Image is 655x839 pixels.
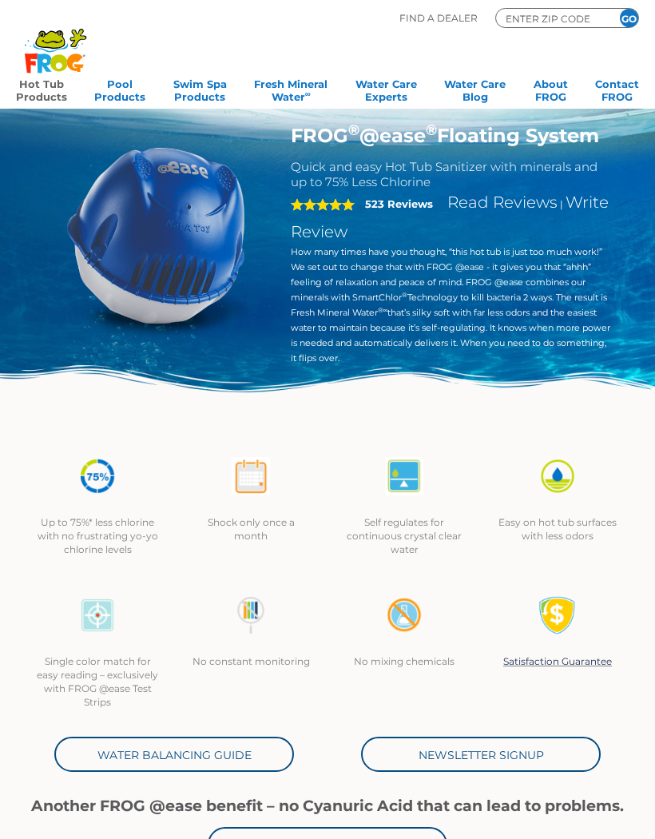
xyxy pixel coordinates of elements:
[78,457,117,495] img: icon-atease-75percent-less
[365,197,433,210] strong: 523 Reviews
[503,655,612,667] a: Satisfaction Guarantee
[232,457,270,495] img: atease-icon-shock-once
[190,515,312,543] p: Shock only once a month
[560,198,563,210] span: |
[348,121,359,139] sup: ®
[173,73,227,105] a: Swim SpaProducts
[291,245,611,366] p: How many times have you thought, “this hot tub is just too much work!” We set out to change that ...
[385,457,423,495] img: atease-icon-self-regulates
[497,515,618,543] p: Easy on hot tub surfaces with less odors
[78,596,117,634] img: icon-atease-color-match
[447,193,558,212] a: Read Reviews
[595,73,639,105] a: ContactFROG
[343,515,465,556] p: Self regulates for continuous crystal clear water
[538,457,577,495] img: icon-atease-easy-on
[37,515,158,556] p: Up to 75%* less chlorine with no frustrating yo-yo chlorine levels
[385,596,423,634] img: no-mixing1
[343,654,465,668] p: No mixing chemicals
[94,73,145,105] a: PoolProducts
[291,159,611,189] h2: Quick and easy Hot Tub Sanitizer with minerals and up to 75% Less Chlorine
[305,89,311,98] sup: ∞
[361,737,601,772] a: Newsletter Signup
[16,8,95,74] img: Frog Products Logo
[291,124,611,147] h1: FROG @ease Floating System
[426,121,437,139] sup: ®
[45,124,267,346] img: hot-tub-product-atease-system.png
[291,198,355,211] span: 5
[444,73,506,105] a: Water CareBlog
[399,8,478,28] p: Find A Dealer
[190,654,312,668] p: No constant monitoring
[254,73,327,105] a: Fresh MineralWater∞
[538,596,577,634] img: Satisfaction Guarantee Icon
[232,596,270,634] img: no-constant-monitoring1
[355,73,417,105] a: Water CareExperts
[54,737,294,772] a: Water Balancing Guide
[378,306,388,314] sup: ®∞
[534,73,568,105] a: AboutFROG
[620,9,638,27] input: GO
[21,797,634,815] h1: Another FROG @ease benefit – no Cyanuric Acid that can lead to problems.
[402,291,407,299] sup: ®
[37,654,158,709] p: Single color match for easy reading – exclusively with FROG @ease Test Strips
[16,73,67,105] a: Hot TubProducts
